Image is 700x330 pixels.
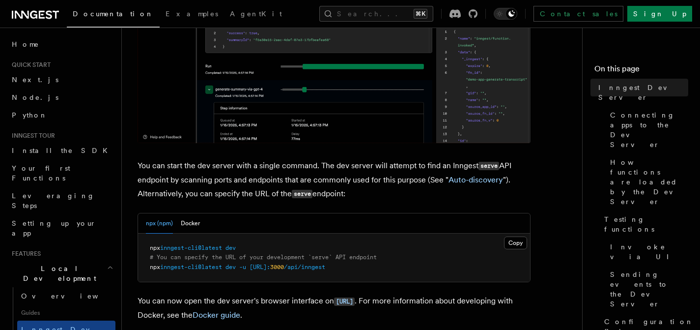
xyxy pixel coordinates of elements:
button: npx (npm) [146,213,173,234]
span: inngest-cli@latest [160,244,222,251]
span: Overview [21,292,122,300]
button: Toggle dark mode [494,8,517,20]
span: Inngest Dev Server [598,83,688,102]
span: [URL]: [250,264,270,270]
a: Sign Up [627,6,692,22]
code: [URL] [334,298,355,306]
a: Install the SDK [8,142,115,159]
span: Quick start [8,61,51,69]
span: Node.js [12,93,58,101]
code: serve [292,190,312,198]
a: Contact sales [533,6,623,22]
kbd: ⌘K [414,9,427,19]
a: [URL] [334,296,355,305]
span: npx [150,264,160,270]
span: 3000 [270,264,284,270]
span: dev [225,244,236,251]
a: Your first Functions [8,159,115,187]
a: Node.js [8,89,115,106]
a: Next.js [8,71,115,89]
span: How functions are loaded by the Dev Server [610,157,688,207]
span: # You can specify the URL of your development `serve` API endpoint [150,254,377,261]
span: Home [12,39,39,49]
span: Python [12,111,48,119]
a: Home [8,35,115,53]
p: You can now open the dev server's browser interface on . For more information about developing wi... [138,294,531,322]
a: Overview [17,287,115,305]
a: Setting up your app [8,214,115,242]
a: Examples [160,3,224,27]
a: Auto-discovery [448,175,503,184]
span: Setting up your app [12,219,96,237]
p: You can start the dev server with a single command. The dev server will attempt to find an Innges... [138,159,531,201]
span: Testing functions [604,214,688,234]
button: Copy [504,237,527,249]
span: AgentKit [230,10,282,18]
span: Your first Functions [12,164,70,182]
code: serve [478,162,499,170]
span: Examples [166,10,218,18]
span: Leveraging Steps [12,192,95,210]
a: Docker guide [193,310,240,320]
span: Features [8,250,41,258]
a: Python [8,106,115,124]
a: AgentKit [224,3,288,27]
h4: On this page [594,63,688,79]
span: inngest-cli@latest [160,264,222,270]
span: npx [150,244,160,251]
span: Local Development [8,264,107,283]
span: -u [239,264,246,270]
a: Connecting apps to the Dev Server [606,106,688,153]
a: Sending events to the Dev Server [606,266,688,313]
a: Testing functions [600,210,688,238]
span: Inngest tour [8,132,55,140]
a: Invoke via UI [606,238,688,266]
span: Install the SDK [12,147,113,154]
span: Connecting apps to the Dev Server [610,110,688,150]
span: dev [225,264,236,270]
span: Guides [17,305,115,321]
button: Docker [181,213,200,234]
span: Sending events to the Dev Server [610,270,688,309]
span: /api/inngest [284,264,325,270]
span: Documentation [73,10,154,18]
button: Local Development [8,260,115,287]
a: Inngest Dev Server [594,79,688,106]
a: Documentation [67,3,160,28]
span: Next.js [12,76,58,84]
a: How functions are loaded by the Dev Server [606,153,688,210]
a: Leveraging Steps [8,187,115,214]
button: Search...⌘K [319,6,433,22]
span: Invoke via UI [610,242,688,262]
